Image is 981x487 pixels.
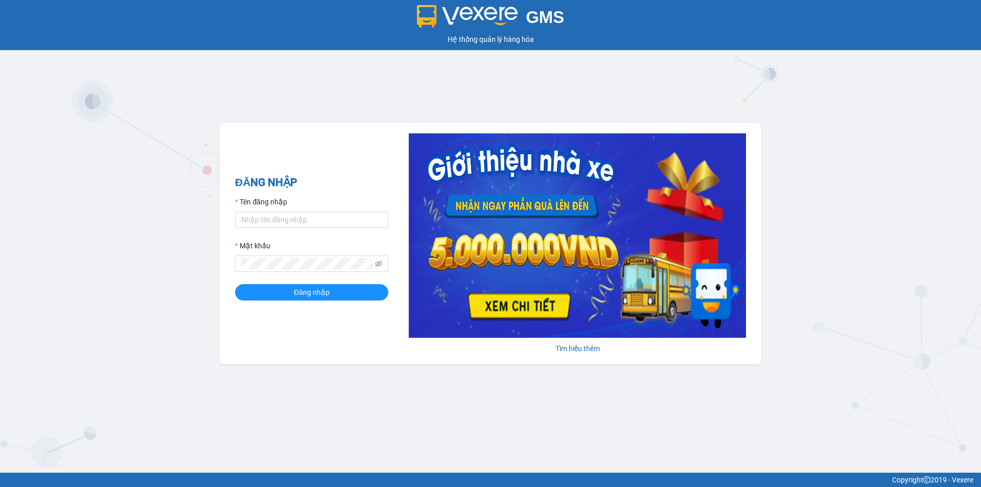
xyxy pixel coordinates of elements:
img: logo 2 [417,5,518,28]
img: banner-0 [409,133,746,338]
span: copyright [923,476,930,483]
label: Tên đăng nhập [235,196,287,207]
label: Mật khẩu [235,240,270,251]
h2: ĐĂNG NHẬP [235,174,388,191]
div: Hệ thống quản lý hàng hóa [3,34,978,45]
input: Tên đăng nhập [235,212,388,228]
span: GMS [526,8,564,27]
div: Tìm hiểu thêm [409,343,746,354]
span: eye-invisible [375,260,382,267]
input: Mật khẩu [241,258,373,269]
div: Copyright 2019 - Vexere [8,474,973,485]
a: GMS [417,15,565,24]
button: Đăng nhập [235,284,388,300]
span: Đăng nhập [294,287,330,298]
